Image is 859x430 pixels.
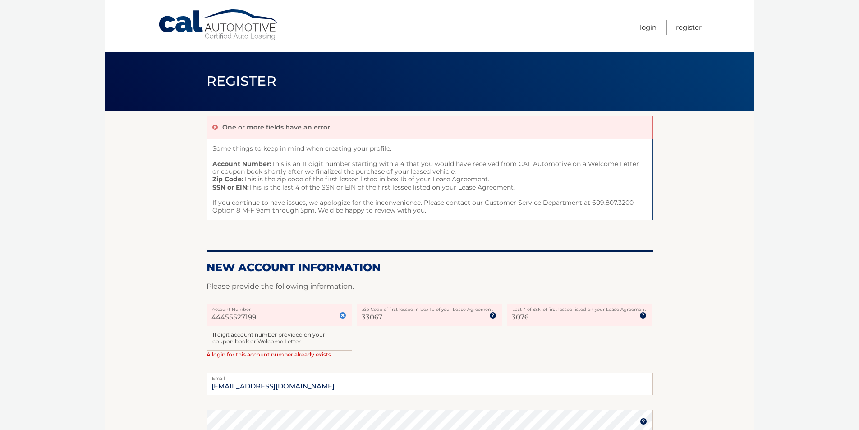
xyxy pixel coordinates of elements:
[222,123,331,131] p: One or more fields have an error.
[212,175,243,183] strong: Zip Code:
[639,312,647,319] img: tooltip.svg
[357,304,502,311] label: Zip Code of first lessee in box 1b of your Lease Agreement
[339,312,346,319] img: close.svg
[207,373,653,380] label: Email
[640,20,657,35] a: Login
[640,418,647,425] img: tooltip.svg
[507,304,652,311] label: Last 4 of SSN of first lessee listed on your Lease Agreement
[676,20,702,35] a: Register
[207,373,653,395] input: Email
[207,73,277,89] span: Register
[207,326,352,351] div: 11 digit account number provided on your coupon book or Welcome Letter
[207,280,653,293] p: Please provide the following information.
[507,304,652,326] input: SSN or EIN (last 4 digits only)
[207,304,352,311] label: Account Number
[357,304,502,326] input: Zip Code
[212,160,271,168] strong: Account Number:
[489,312,496,319] img: tooltip.svg
[207,304,352,326] input: Account Number
[212,183,249,191] strong: SSN or EIN:
[207,261,653,274] h2: New Account Information
[158,9,280,41] a: Cal Automotive
[207,139,653,221] span: Some things to keep in mind when creating your profile. This is an 11 digit number starting with ...
[207,351,332,358] span: A login for this account number already exists.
